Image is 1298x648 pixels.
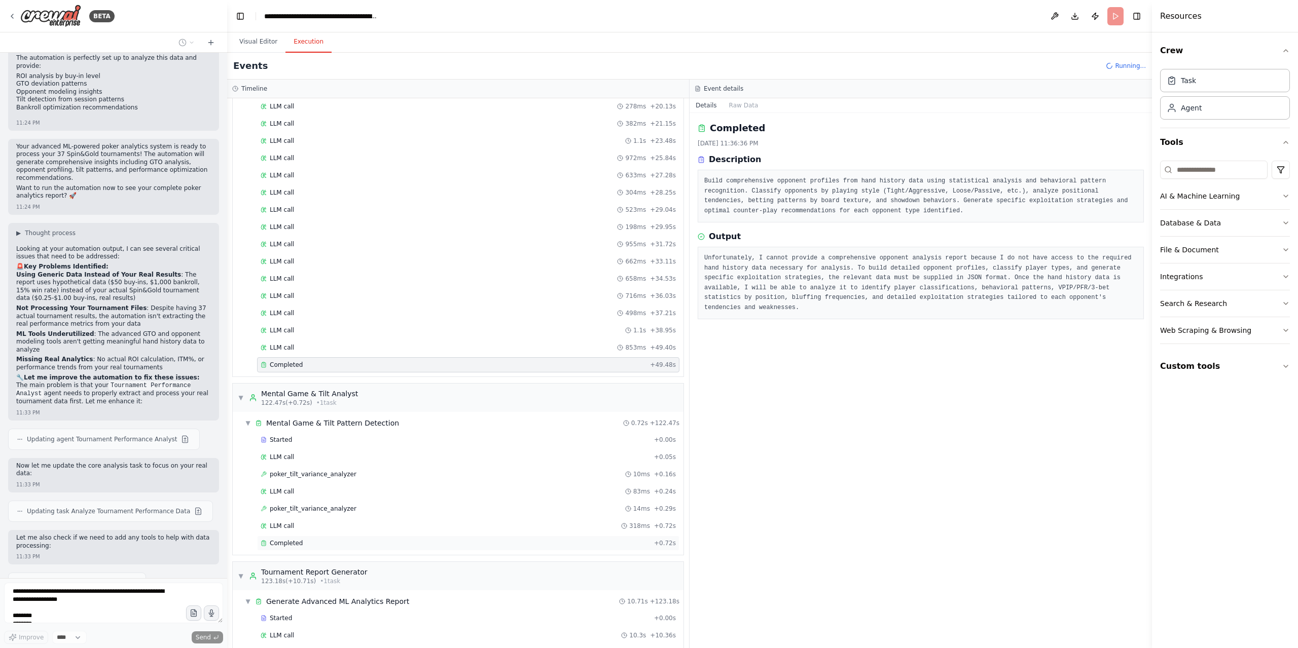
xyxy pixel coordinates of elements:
span: ▶ [16,229,21,237]
span: Updating task Analyze Tournament Performance Data [27,507,190,515]
span: + 20.13s [650,102,676,110]
div: Generate Advanced ML Analytics Report [266,596,409,606]
span: LLM call [270,137,294,145]
h3: Description [709,154,761,166]
span: 955ms [625,240,646,248]
span: Started [270,614,292,622]
button: Search & Research [1160,290,1290,317]
span: LLM call [270,326,294,334]
span: + 0.24s [654,487,676,495]
span: + 10.36s [650,631,676,639]
div: File & Document [1160,245,1219,255]
p: : Despite having 37 actual tournament results, the automation isn't extracting the real performan... [16,304,211,328]
button: Web Scraping & Browsing [1160,317,1290,344]
span: ▼ [238,572,244,580]
span: LLM call [270,522,294,530]
span: + 0.72s [654,539,676,547]
p: The automation is perfectly set up to analyze this data and provide: [16,54,211,70]
div: Agent [1181,103,1202,113]
span: 122.47s (+0.72s) [261,399,312,407]
strong: Missing Real Analytics [16,356,93,363]
span: Improve [19,633,44,641]
span: • 1 task [316,399,337,407]
h2: 🔧 [16,374,211,382]
h4: Resources [1160,10,1202,22]
p: : No actual ROI calculation, ITM%, or performance trends from your real tournaments [16,356,211,371]
li: Opponent modeling insights [16,88,211,96]
span: + 25.84s [650,154,676,162]
button: Database & Data [1160,210,1290,236]
p: Let me also check if we need to add any tools to help with data processing: [16,534,211,550]
span: Getting the list of ready-to-use tools [27,577,137,585]
div: Integrations [1160,272,1203,282]
span: LLM call [270,188,294,197]
p: : The report uses hypothetical data ($50 buy-ins, $1,000 bankroll, 15% win rate) instead of your ... [16,271,211,302]
p: : The advanced GTO and opponent modeling tools aren't getting meaningful hand history data to ana... [16,330,211,354]
div: 11:24 PM [16,203,40,211]
span: Completed [270,361,303,369]
span: 382ms [625,120,646,128]
span: LLM call [270,292,294,300]
span: 10.3s [629,631,646,639]
p: The main problem is that your agent needs to properly extract and process your real tournament da... [16,382,211,406]
div: 11:24 PM [16,119,40,127]
span: 633ms [625,171,646,179]
span: LLM call [270,154,294,162]
span: + 0.05s [654,453,676,461]
span: 304ms [625,188,646,197]
span: + 0.29s [654,505,676,513]
span: 83ms [633,487,650,495]
div: AI & Machine Learning [1160,191,1240,201]
div: Mental Game & Tilt Pattern Detection [266,418,399,428]
span: 523ms [625,206,646,214]
span: + 123.18s [650,597,679,605]
div: Mental Game & Tilt Analyst [261,389,358,399]
span: 10ms [633,470,650,478]
span: Completed [270,539,303,547]
button: Hide right sidebar [1130,9,1144,23]
button: Raw Data [723,98,765,112]
button: Send [192,631,223,643]
span: + 0.00s [654,614,676,622]
span: + 0.72s [654,522,676,530]
span: 123.18s (+10.71s) [261,577,316,585]
span: + 27.28s [650,171,676,179]
div: Task [1181,75,1196,86]
img: Logo [20,5,81,27]
button: Click to speak your automation idea [204,605,219,621]
span: • 1 task [320,577,340,585]
code: Tournament Performance Analyst [16,381,191,398]
span: + 49.40s [650,344,676,352]
h3: Event details [704,85,743,93]
span: 1.1s [633,326,646,334]
button: File & Document [1160,237,1290,263]
nav: breadcrumb [264,11,378,21]
span: LLM call [270,206,294,214]
span: + 29.95s [650,223,676,231]
button: Execution [285,31,332,53]
span: LLM call [270,344,294,352]
span: 498ms [625,309,646,317]
span: ▼ [245,597,251,605]
span: + 0.00s [654,436,676,444]
div: Tournament Report Generator [261,567,368,577]
h2: 🚨 [16,263,211,271]
span: 14ms [633,505,650,513]
button: Improve [4,631,48,644]
li: ROI analysis by buy-in level [16,72,211,81]
button: Crew [1160,36,1290,65]
span: Updating agent Tournament Performance Analyst [27,435,177,443]
span: LLM call [270,240,294,248]
span: 662ms [625,257,646,265]
span: LLM call [270,631,294,639]
span: + 38.95s [650,326,676,334]
button: ▶Thought process [16,229,76,237]
span: Running... [1115,62,1146,70]
span: + 28.25s [650,188,676,197]
button: Switch to previous chat [174,36,199,49]
span: 716ms [625,292,646,300]
span: LLM call [270,171,294,179]
strong: Not Processing Your Tournament Files [16,304,147,312]
div: Search & Research [1160,298,1227,309]
span: Started [270,436,292,444]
